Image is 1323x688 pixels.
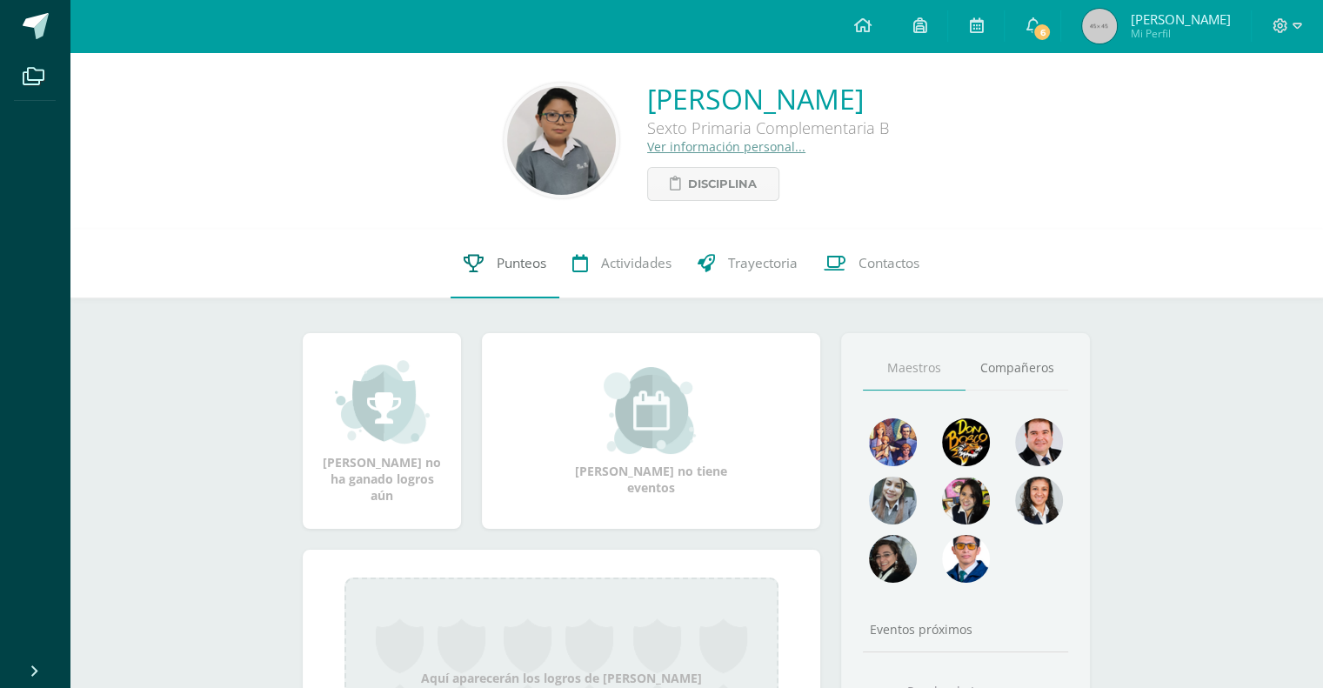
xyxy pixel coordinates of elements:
img: 79570d67cb4e5015f1d97fde0ec62c05.png [1015,418,1063,466]
span: Contactos [859,254,919,272]
span: Disciplina [688,168,757,200]
a: Maestros [863,346,966,391]
a: [PERSON_NAME] [647,80,889,117]
span: 6 [1032,23,1052,42]
div: Sexto Primaria Complementaria B [647,117,889,138]
div: [PERSON_NAME] no ha ganado logros aún [320,358,444,504]
img: 45bd7986b8947ad7e5894cbc9b781108.png [869,477,917,524]
img: 52cf1f79658513408d4a68fce9062ab9.png [507,86,616,195]
span: Punteos [497,254,546,272]
img: 88256b496371d55dc06d1c3f8a5004f4.png [869,418,917,466]
span: [PERSON_NAME] [1130,10,1230,28]
div: [PERSON_NAME] no tiene eventos [565,367,738,496]
a: Actividades [559,229,685,298]
img: 7e15a45bc4439684581270cc35259faa.png [1015,477,1063,524]
a: Disciplina [647,167,779,201]
div: Eventos próximos [863,621,1068,638]
a: Ver información personal... [647,138,805,155]
a: Compañeros [966,346,1068,391]
a: Contactos [811,229,932,298]
a: Punteos [451,229,559,298]
img: event_small.png [604,367,698,454]
img: 6377130e5e35d8d0020f001f75faf696.png [869,535,917,583]
img: ddcb7e3f3dd5693f9a3e043a79a89297.png [942,477,990,524]
span: Trayectoria [728,254,798,272]
img: 45x45 [1082,9,1117,43]
img: 07eb4d60f557dd093c6c8aea524992b7.png [942,535,990,583]
img: achievement_small.png [335,358,430,445]
a: Trayectoria [685,229,811,298]
img: 29fc2a48271e3f3676cb2cb292ff2552.png [942,418,990,466]
span: Mi Perfil [1130,26,1230,41]
span: Actividades [601,254,672,272]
